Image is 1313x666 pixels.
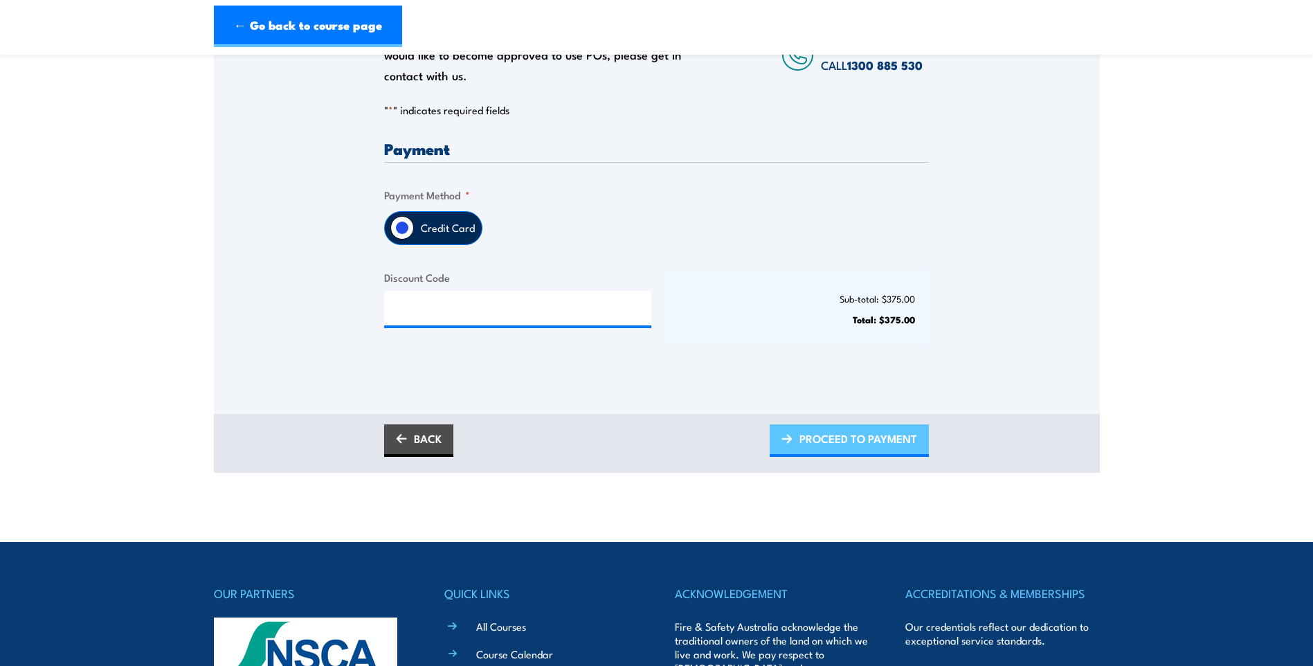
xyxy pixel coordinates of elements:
[384,269,651,285] label: Discount Code
[905,584,1099,603] h4: ACCREDITATIONS & MEMBERSHIPS
[214,6,402,47] a: ← Go back to course page
[847,56,923,74] a: 1300 885 530
[214,584,408,603] h4: OUR PARTNERS
[821,35,929,73] span: Speak to a specialist CALL
[770,424,929,457] a: PROCEED TO PAYMENT
[853,312,915,326] strong: Total: $375.00
[384,24,698,86] div: Only approved companies can use purchase orders. If you would like to become approved to use POs,...
[905,620,1099,647] p: Our credentials reflect our dedication to exceptional service standards.
[414,212,482,244] label: Credit Card
[675,584,869,603] h4: ACKNOWLEDGEMENT
[476,647,553,661] a: Course Calendar
[384,141,929,156] h3: Payment
[384,187,470,203] legend: Payment Method
[476,619,526,633] a: All Courses
[444,584,638,603] h4: QUICK LINKS
[384,424,453,457] a: BACK
[676,294,916,304] p: Sub-total: $375.00
[384,103,929,117] p: " " indicates required fields
[799,420,917,457] span: PROCEED TO PAYMENT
